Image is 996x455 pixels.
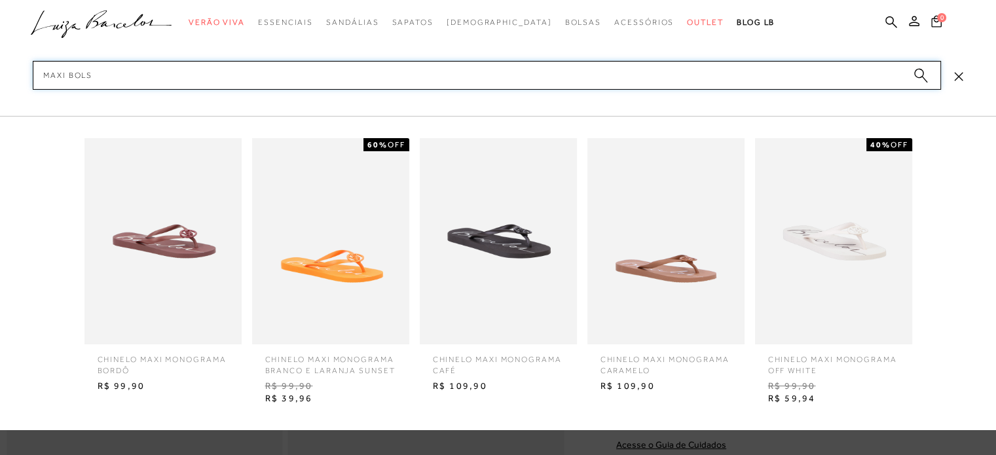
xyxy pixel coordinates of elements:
[252,138,409,344] img: CHINELO MAXI MONOGRAMA BRANCO E LARANJA SUNSET
[587,138,745,344] img: CHINELO MAXI MONOGRAMA CARAMELO
[388,140,405,149] span: OFF
[255,344,406,376] span: CHINELO MAXI MONOGRAMA BRANCO E LARANJA SUNSET
[255,376,406,396] span: R$ 99,90
[258,10,313,35] a: categoryNavScreenReaderText
[591,376,741,396] span: R$ 109,90
[392,18,433,27] span: Sapatos
[687,10,724,35] a: categoryNavScreenReaderText
[584,138,748,395] a: CHINELO MAXI MONOGRAMA CARAMELO CHINELO MAXI MONOGRAMA CARAMELO R$ 109,90
[416,138,580,395] a: CHINELO MAXI MONOGRAMA CAFÉ CHINELO MAXI MONOGRAMA CAFÉ R$ 109,90
[687,18,724,27] span: Outlet
[447,18,552,27] span: [DEMOGRAPHIC_DATA]
[88,344,238,376] span: CHINELO MAXI MONOGRAMA BORDÔ
[937,13,946,22] span: 0
[249,138,413,409] a: CHINELO MAXI MONOGRAMA BRANCO E LARANJA SUNSET 60%OFF CHINELO MAXI MONOGRAMA BRANCO E LARANJA SUN...
[81,138,245,395] a: CHINELO MAXI MONOGRAMA BORDÔ CHINELO MAXI MONOGRAMA BORDÔ R$ 99,90
[758,389,909,409] span: R$ 59,94
[737,10,775,35] a: BLOG LB
[189,10,245,35] a: categoryNavScreenReaderText
[752,138,915,409] a: CHINELO MAXI MONOGRAMA OFF WHITE 40%OFF CHINELO MAXI MONOGRAMA OFF WHITE R$ 99,90 R$ 59,94
[255,389,406,409] span: R$ 39,96
[326,10,378,35] a: categoryNavScreenReaderText
[758,344,909,376] span: CHINELO MAXI MONOGRAMA OFF WHITE
[891,140,908,149] span: OFF
[258,18,313,27] span: Essenciais
[423,376,574,396] span: R$ 109,90
[755,138,912,344] img: CHINELO MAXI MONOGRAMA OFF WHITE
[870,140,891,149] strong: 40%
[758,376,909,396] span: R$ 99,90
[423,344,574,376] span: CHINELO MAXI MONOGRAMA CAFÉ
[326,18,378,27] span: Sandálias
[614,10,674,35] a: categoryNavScreenReaderText
[392,10,433,35] a: categoryNavScreenReaderText
[737,18,775,27] span: BLOG LB
[88,376,238,396] span: R$ 99,90
[591,344,741,376] span: CHINELO MAXI MONOGRAMA CARAMELO
[447,10,552,35] a: noSubCategoriesText
[84,138,242,344] img: CHINELO MAXI MONOGRAMA BORDÔ
[564,18,601,27] span: Bolsas
[564,10,601,35] a: categoryNavScreenReaderText
[420,138,577,344] img: CHINELO MAXI MONOGRAMA CAFÉ
[367,140,388,149] strong: 60%
[927,14,946,32] button: 0
[189,18,245,27] span: Verão Viva
[33,61,941,90] input: Buscar.
[614,18,674,27] span: Acessórios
